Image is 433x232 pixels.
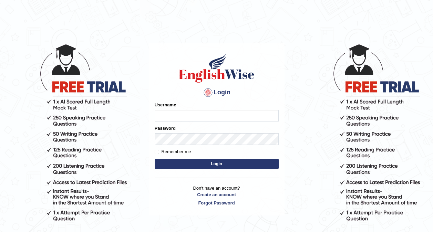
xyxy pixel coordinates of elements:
label: Password [155,125,176,131]
button: Login [155,159,279,169]
a: Forgot Password [155,200,279,206]
p: Don't have an account? [155,185,279,206]
input: Remember me [155,150,159,154]
h4: Login [155,87,279,98]
img: Logo of English Wise sign in for intelligent practice with AI [177,53,256,84]
a: Create an account [155,191,279,198]
label: Remember me [155,148,191,155]
label: Username [155,102,176,108]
